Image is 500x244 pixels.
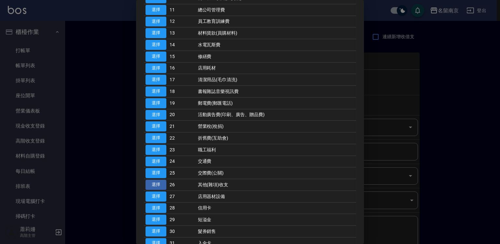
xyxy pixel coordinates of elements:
[146,168,166,178] button: 選擇
[146,28,166,38] button: 選擇
[196,167,356,179] td: 交際費(公關)
[146,17,166,27] button: 選擇
[168,132,196,144] td: 22
[146,98,166,108] button: 選擇
[196,144,356,156] td: 職工福利
[146,40,166,50] button: 選擇
[146,145,166,155] button: 選擇
[168,4,196,16] td: 11
[168,214,196,226] td: 29
[168,121,196,132] td: 21
[196,191,356,202] td: 店用器材設備
[168,179,196,191] td: 26
[146,52,166,62] button: 選擇
[196,226,356,237] td: 髮券銷售
[168,74,196,86] td: 17
[168,62,196,74] td: 16
[168,86,196,98] td: 18
[146,121,166,131] button: 選擇
[196,39,356,51] td: 水電瓦斯費
[196,16,356,27] td: 員工教育訓練費
[196,74,356,86] td: 清潔用品(毛巾清洗)
[196,156,356,167] td: 交通費
[196,132,356,144] td: 折舊費(互助會)
[146,226,166,236] button: 選擇
[168,39,196,51] td: 14
[196,121,356,132] td: 營業稅(稅捐)
[196,202,356,214] td: 信用卡
[146,75,166,85] button: 選擇
[196,86,356,98] td: 書報雜誌音樂視訊費
[168,51,196,62] td: 15
[196,97,356,109] td: 郵電費(郵匯電話)
[196,27,356,39] td: 材料貨款(員購材料)
[146,215,166,225] button: 選擇
[168,109,196,121] td: 20
[168,202,196,214] td: 28
[168,97,196,109] td: 19
[168,144,196,156] td: 23
[196,4,356,16] td: 總公司管理費
[146,180,166,190] button: 選擇
[146,203,166,213] button: 選擇
[196,179,356,191] td: 其他(雜項)收支
[146,63,166,73] button: 選擇
[196,62,356,74] td: 店用耗材
[168,27,196,39] td: 13
[168,167,196,179] td: 25
[146,191,166,202] button: 選擇
[168,16,196,27] td: 12
[168,226,196,237] td: 30
[146,86,166,97] button: 選擇
[146,157,166,167] button: 選擇
[146,5,166,15] button: 選擇
[196,214,356,226] td: 短溢金
[168,156,196,167] td: 24
[196,51,356,62] td: 修繕費
[146,110,166,120] button: 選擇
[146,133,166,143] button: 選擇
[168,191,196,202] td: 27
[196,109,356,121] td: 活動廣告費(印刷、廣告、贈品費)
